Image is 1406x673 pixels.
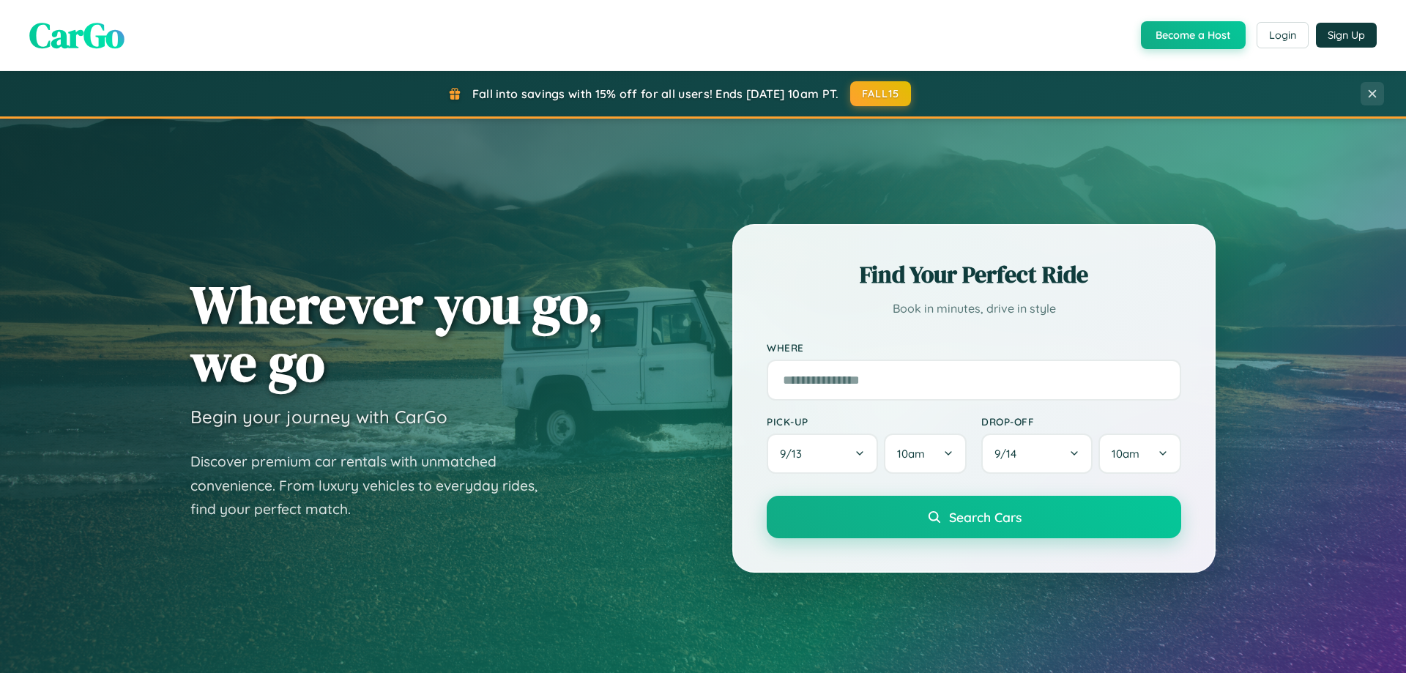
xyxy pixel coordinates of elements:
[767,341,1181,354] label: Where
[767,496,1181,538] button: Search Cars
[190,406,447,428] h3: Begin your journey with CarGo
[994,447,1024,461] span: 9 / 14
[29,11,124,59] span: CarGo
[884,434,967,474] button: 10am
[850,81,912,106] button: FALL15
[1112,447,1139,461] span: 10am
[190,450,557,521] p: Discover premium car rentals with unmatched convenience. From luxury vehicles to everyday rides, ...
[1098,434,1181,474] button: 10am
[1316,23,1377,48] button: Sign Up
[767,434,878,474] button: 9/13
[1141,21,1246,49] button: Become a Host
[780,447,809,461] span: 9 / 13
[472,86,839,101] span: Fall into savings with 15% off for all users! Ends [DATE] 10am PT.
[949,509,1022,525] span: Search Cars
[767,259,1181,291] h2: Find Your Perfect Ride
[767,298,1181,319] p: Book in minutes, drive in style
[767,415,967,428] label: Pick-up
[981,434,1093,474] button: 9/14
[897,447,925,461] span: 10am
[1257,22,1309,48] button: Login
[190,275,603,391] h1: Wherever you go, we go
[981,415,1181,428] label: Drop-off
